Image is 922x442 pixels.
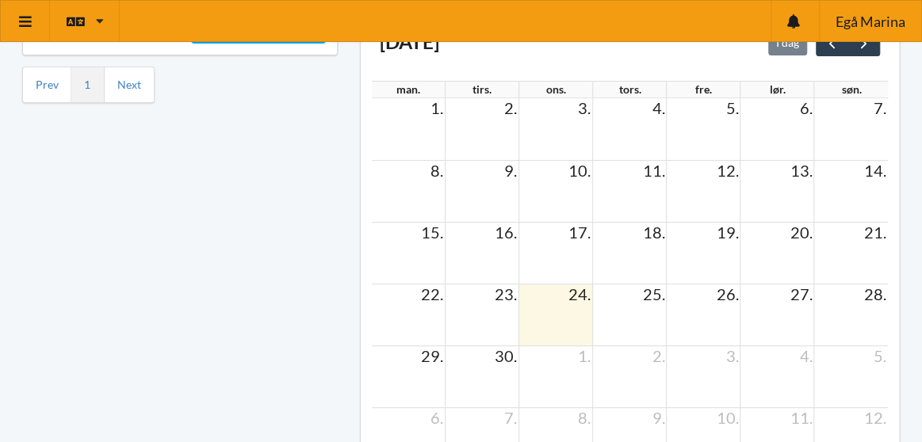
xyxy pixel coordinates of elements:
[493,284,518,303] span: 23.
[419,284,445,303] span: 22.
[724,98,740,117] span: 5.
[863,223,888,242] span: 21.
[429,98,445,117] span: 1.
[863,161,888,180] span: 14.
[567,161,592,180] span: 10.
[863,408,888,427] span: 12.
[503,98,518,117] span: 2.
[429,408,445,427] span: 6.
[798,98,813,117] span: 6.
[788,284,813,303] span: 27.
[503,408,518,427] span: 7.
[650,408,666,427] span: 9.
[546,82,566,96] span: ons.
[695,82,712,96] span: fre.
[641,161,666,180] span: 11.
[429,161,445,180] span: 8.
[567,284,592,303] span: 24.
[714,161,740,180] span: 12.
[714,284,740,303] span: 26.
[650,346,666,365] span: 2.
[724,346,740,365] span: 3.
[841,82,861,96] span: søn.
[576,98,592,117] span: 3.
[788,161,813,180] span: 13.
[714,408,740,427] span: 10.
[788,223,813,242] span: 20.
[769,82,785,96] span: lør.
[863,284,888,303] span: 28.
[576,346,592,365] span: 1.
[650,98,666,117] span: 4.
[472,82,492,96] span: tirs.
[714,223,740,242] span: 19.
[641,284,666,303] span: 25.
[419,346,445,365] span: 29.
[835,14,905,29] span: Egå Marina
[872,346,888,365] span: 5.
[84,78,90,92] a: 1
[618,82,641,96] span: tors.
[798,346,813,365] span: 4.
[567,223,592,242] span: 17.
[493,346,518,365] span: 30.
[36,78,59,92] a: Prev
[419,223,445,242] span: 15.
[493,223,518,242] span: 16.
[872,98,888,117] span: 7.
[117,78,141,92] a: Next
[396,82,420,96] span: man.
[788,408,813,427] span: 11.
[641,223,666,242] span: 18.
[503,161,518,180] span: 9.
[576,408,592,427] span: 8.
